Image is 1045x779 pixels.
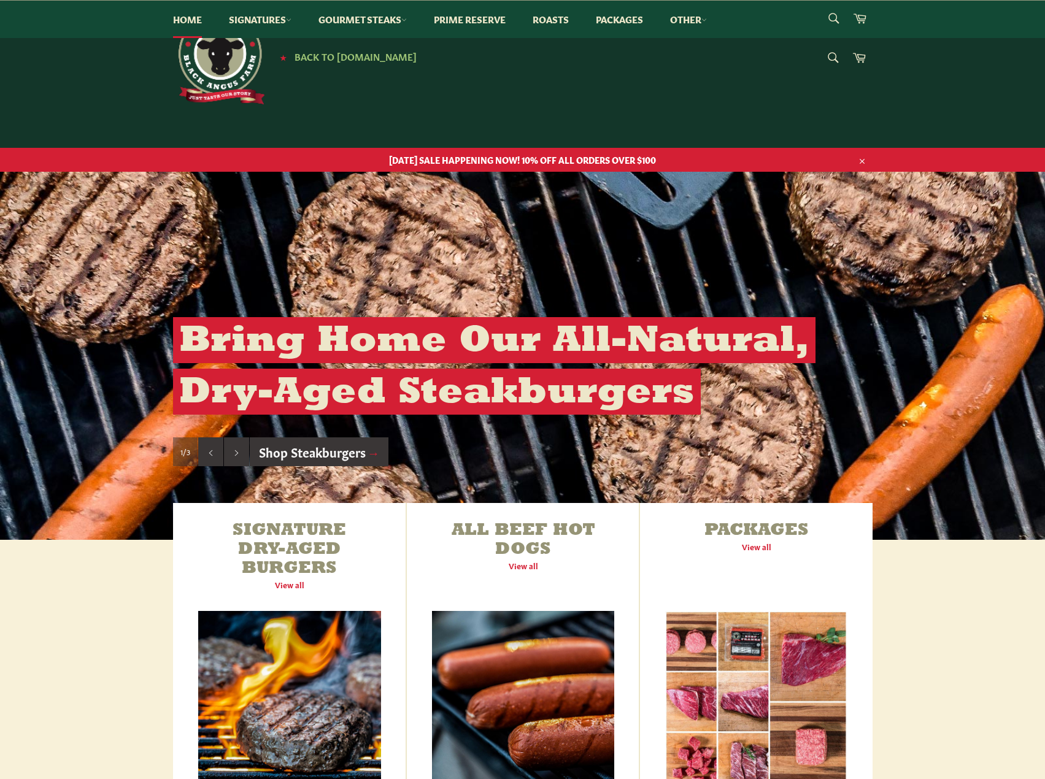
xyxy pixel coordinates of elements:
button: Previous slide [198,437,223,467]
a: Gourmet Steaks [306,1,419,38]
span: 1/3 [180,447,190,457]
a: Prime Reserve [422,1,518,38]
div: Slide 1, current [173,437,198,467]
a: ★ Back to [DOMAIN_NAME] [274,52,417,62]
a: Signatures [217,1,304,38]
span: → [368,443,380,460]
button: Next slide [224,437,249,467]
a: Shop Steakburgers [250,437,389,467]
a: Roasts [520,1,581,38]
h2: Bring Home Our All-Natural, Dry-Aged Steakburgers [173,317,816,415]
a: Packages [584,1,655,38]
a: Home [161,1,214,38]
span: [DATE] SALE HAPPENING NOW! 10% OFF ALL ORDERS OVER $100 [161,154,885,166]
span: ★ [280,52,287,62]
span: Back to [DOMAIN_NAME] [295,50,417,63]
a: Other [658,1,719,38]
img: Roseda Beef [173,12,265,104]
